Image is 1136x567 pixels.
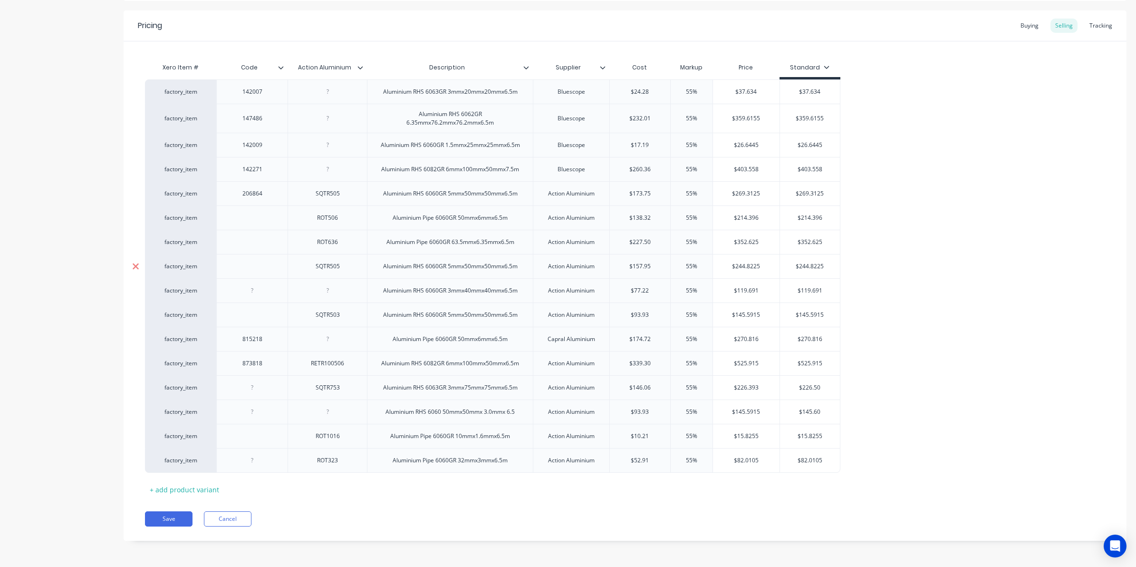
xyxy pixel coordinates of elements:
div: SQTR505 [304,260,351,273]
div: $525.915 [780,352,840,375]
div: factory_item [154,88,207,96]
div: $24.28 [610,80,670,104]
button: Save [145,511,193,527]
div: Aluminium Pipe 6060GR 32mmx3mmx6.5m [385,454,515,467]
div: $232.01 [610,107,670,130]
div: SQTR753 [304,381,351,394]
div: factory_item142271Aluminium RHS 6082GR 6mmx100mmx50mmx7.5mBluescope$260.3655%$403.558$403.558 [145,157,840,181]
div: $403.558 [780,157,840,181]
div: factory_itemAluminium RHS 6060GR 3mmx40mmx40mmx6.5mAction Aluminium$77.2255%$119.691$119.691 [145,278,840,303]
div: Aluminium RHS 6060GR 1.5mmx25mmx25mmx6.5m [373,139,528,151]
div: 55% [668,424,715,448]
div: $227.50 [610,230,670,254]
div: factory_itemROT636Aluminium Pipe 6060GR 63.5mmx6.35mmx6.5mAction Aluminium$227.5055%$352.625$352.625 [145,230,840,254]
div: factory_item [154,238,207,246]
div: ROT636 [304,236,351,248]
div: 55% [668,230,715,254]
div: $93.93 [610,303,670,327]
div: $525.915 [713,352,780,375]
div: Buying [1016,19,1043,33]
div: $174.72 [610,327,670,351]
button: Cancel [204,511,251,527]
div: Action Aluminium [540,309,602,321]
div: 142271 [229,163,276,176]
div: Code [216,56,282,79]
div: $17.19 [610,133,670,157]
div: Aluminium Pipe 6060GR 50mmx6mmx6.5m [385,212,515,224]
div: Aluminium Pipe 6060GR 63.5mmx6.35mmx6.5m [379,236,522,248]
div: Action Aluminium [540,406,602,418]
div: $37.634 [713,80,780,104]
div: $214.396 [780,206,840,230]
div: 55% [668,107,715,130]
div: 55% [668,327,715,351]
div: factory_itemROT323Aluminium Pipe 6060GR 32mmx3mmx6.5mAction Aluminium$52.9155%$82.0105$82.0105 [145,448,840,473]
div: $119.691 [713,279,780,303]
div: factory_item [154,432,207,440]
div: 55% [668,80,715,104]
div: factory_item206864SQTR505Aluminium RHS 6060GR 5mmx50mmx50mmx6.5mAction Aluminium$173.7555%$269.31... [145,181,840,205]
div: factory_item142007Aluminium RHS 6063GR 3mmx20mmx20mmx6.5mBluescope$24.2855%$37.634$37.634 [145,79,840,104]
div: Aluminium Pipe 6060GR 50mmx6mmx6.5m [385,333,515,345]
div: Capral Aluminium [540,333,603,345]
div: $173.75 [610,182,670,205]
div: $145.60 [780,400,840,424]
div: $37.634 [780,80,840,104]
div: factory_item [154,189,207,198]
div: factory_item [154,286,207,295]
div: $339.30 [610,352,670,375]
div: 55% [668,157,715,181]
div: $145.5915 [713,303,780,327]
div: factory_itemSQTR753Aluminium RHS 6063GR 3mmx75mmx75mmx6.5mAction Aluminium$146.0655%$226.393$226.50 [145,375,840,400]
div: Aluminium RHS 6063GR 3mmx75mmx75mmx6.5m [375,381,525,394]
div: $82.0105 [780,449,840,472]
div: $15.8255 [713,424,780,448]
div: Bluescope [548,112,595,125]
div: $82.0105 [713,449,780,472]
div: Cost [609,58,670,77]
div: 206864 [229,187,276,200]
div: $52.91 [610,449,670,472]
div: $352.625 [780,230,840,254]
div: factory_itemROT506Aluminium Pipe 6060GR 50mmx6mmx6.5mAction Aluminium$138.3255%$214.396$214.396 [145,205,840,230]
div: Pricing [138,20,162,31]
div: $145.5915 [780,303,840,327]
div: factory_item [154,141,207,149]
div: Aluminium RHS 6060GR 5mmx50mmx50mmx6.5m [375,187,525,200]
div: Supplier [533,56,604,79]
div: $352.625 [713,230,780,254]
div: 55% [668,206,715,230]
div: factory_item815218Aluminium Pipe 6060GR 50mmx6mmx6.5mCapral Aluminium$174.7255%$270.816$270.816 [145,327,840,351]
div: $77.22 [610,279,670,303]
div: 55% [668,449,715,472]
div: $359.6155 [713,107,780,130]
div: factory_item [154,214,207,222]
div: 55% [668,376,715,400]
div: SQTR505 [304,187,351,200]
div: Tracking [1085,19,1117,33]
div: Action Aluminium [540,454,602,467]
div: Description [367,56,527,79]
div: $214.396 [713,206,780,230]
div: + add product variant [145,482,224,497]
div: ROT1016 [304,430,351,442]
div: Action Aluminium [540,212,602,224]
div: 55% [668,254,715,278]
div: $138.32 [610,206,670,230]
div: Action Aluminium [540,430,602,442]
div: Aluminium RHS 6060 50mmx50mmx 3.0mmx 6.5 [378,406,522,418]
div: $10.21 [610,424,670,448]
div: Action Aluminium [540,357,602,370]
div: Aluminium RHS 6063GR 3mmx20mmx20mmx6.5m [375,86,525,98]
div: factory_item [154,335,207,343]
div: 873818 [229,357,276,370]
div: $119.691 [780,279,840,303]
div: Aluminium RHS 6082GR 6mmx100mmx50mmx6.5m [374,357,527,370]
div: factory_item147486Aluminium RHS 6062GR 6.35mmx76.2mmx76.2mmx6.5mBluescope$232.0155%$359.6155$359.... [145,104,840,133]
div: 142009 [229,139,276,151]
div: Code [216,58,288,77]
div: Action Aluminium [540,284,602,297]
div: $226.50 [780,376,840,400]
div: factory_itemSQTR505Aluminium RHS 6060GR 5mmx50mmx50mmx6.5mAction Aluminium$157.9555%$244.8225$244... [145,254,840,278]
div: RETR100506 [303,357,352,370]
